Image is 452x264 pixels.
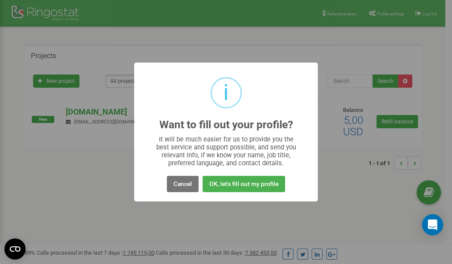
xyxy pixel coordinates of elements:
div: Open Intercom Messenger [422,214,443,235]
h2: Want to fill out your profile? [159,119,293,131]
div: i [223,78,229,107]
button: OK, let's fill out my profile [203,176,285,192]
button: Cancel [167,176,199,192]
button: Open CMP widget [4,238,26,260]
div: It will be much easier for us to provide you the best service and support possible, and send you ... [152,135,301,167]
